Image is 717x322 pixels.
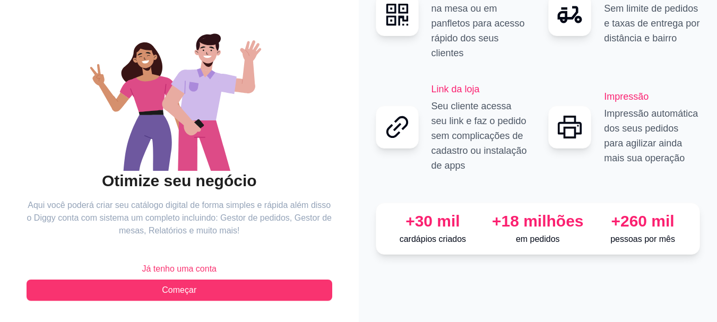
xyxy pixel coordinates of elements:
h2: Impressão [604,89,700,104]
h2: Link da loja [431,82,528,97]
span: Já tenho uma conta [142,263,217,275]
p: Seu cliente acessa seu link e faz o pedido sem complicações de cadastro ou instalação de apps [431,99,528,173]
p: cardápios criados [385,233,481,246]
p: Sem limite de pedidos e taxas de entrega por distância e bairro [604,1,700,46]
div: animation [27,12,332,171]
button: Começar [27,280,332,301]
p: Impressão automática dos seus pedidos para agilizar ainda mais sua operação [604,106,700,166]
p: em pedidos [489,233,586,246]
span: Começar [162,284,196,297]
div: +260 mil [594,212,691,231]
h2: Otimize seu negócio [27,171,332,191]
p: pessoas por mês [594,233,691,246]
div: +18 milhões [489,212,586,231]
article: Aqui você poderá criar seu catálogo digital de forma simples e rápida além disso o Diggy conta co... [27,199,332,237]
div: +30 mil [385,212,481,231]
button: Já tenho uma conta [27,258,332,280]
